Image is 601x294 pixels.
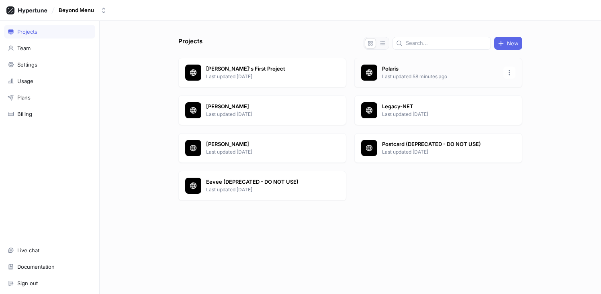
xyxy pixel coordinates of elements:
[382,111,499,118] p: Last updated [DATE]
[4,107,95,121] a: Billing
[4,260,95,274] a: Documentation
[4,91,95,104] a: Plans
[4,74,95,88] a: Usage
[382,148,499,156] p: Last updated [DATE]
[382,103,499,111] p: Legacy-NET
[17,111,32,117] div: Billing
[206,103,323,111] p: [PERSON_NAME]
[206,73,323,80] p: Last updated [DATE]
[382,73,499,80] p: Last updated 58 minutes ago
[4,41,95,55] a: Team
[17,61,37,68] div: Settings
[206,140,323,148] p: [PERSON_NAME]
[206,178,323,186] p: Eevee (DEPRECATED - DO NOT USE)
[17,45,31,51] div: Team
[406,39,487,47] input: Search...
[17,78,33,84] div: Usage
[17,264,55,270] div: Documentation
[17,280,38,286] div: Sign out
[4,25,95,39] a: Projects
[17,94,31,101] div: Plans
[17,28,37,35] div: Projects
[206,111,323,118] p: Last updated [DATE]
[55,4,110,17] button: Beyond Menu
[494,37,522,50] button: New
[59,7,94,14] div: Beyond Menu
[206,148,323,156] p: Last updated [DATE]
[507,41,519,46] span: New
[206,65,323,73] p: [PERSON_NAME]'s First Project
[206,186,323,193] p: Last updated [DATE]
[17,247,39,253] div: Live chat
[178,37,202,50] p: Projects
[382,65,499,73] p: Polaris
[382,140,499,148] p: Postcard (DEPRECATED - DO NOT USE)
[4,58,95,71] a: Settings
